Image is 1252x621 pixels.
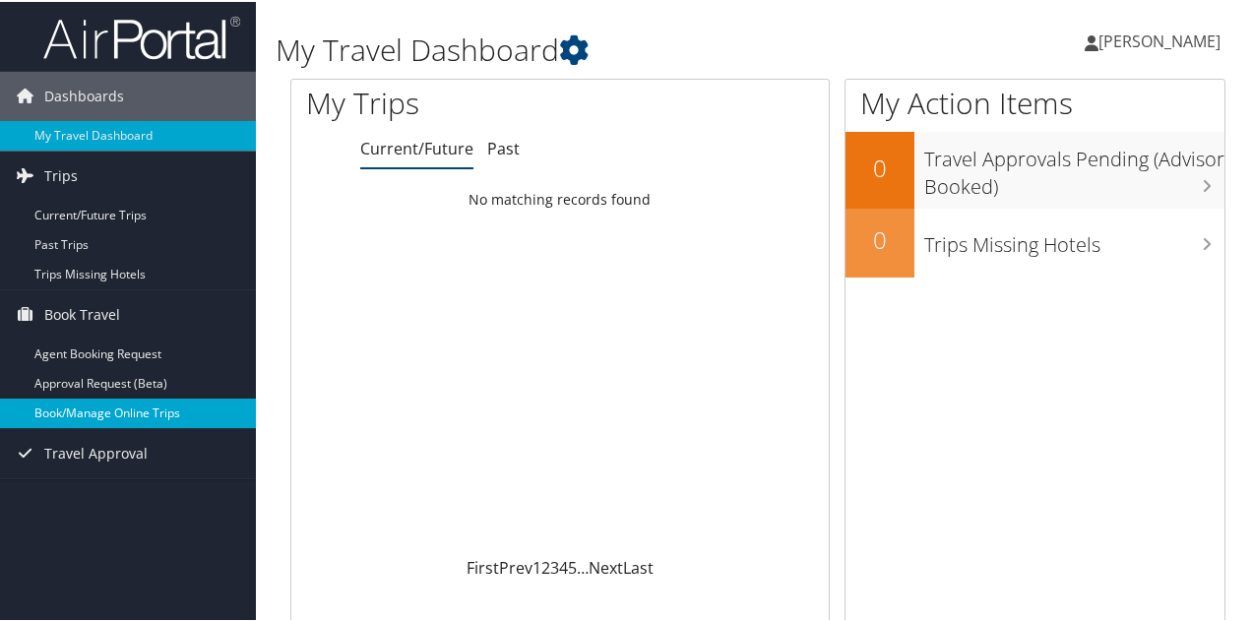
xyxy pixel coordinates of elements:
[845,207,1224,276] a: 0Trips Missing Hotels
[568,555,577,577] a: 5
[44,150,78,199] span: Trips
[845,130,1224,206] a: 0Travel Approvals Pending (Advisor Booked)
[44,427,148,476] span: Travel Approval
[845,81,1224,122] h1: My Action Items
[360,136,473,157] a: Current/Future
[306,81,590,122] h1: My Trips
[541,555,550,577] a: 2
[532,555,541,577] a: 1
[845,221,914,255] h2: 0
[577,555,589,577] span: …
[291,180,829,216] td: No matching records found
[276,28,918,69] h1: My Travel Dashboard
[550,555,559,577] a: 3
[487,136,520,157] a: Past
[845,150,914,183] h2: 0
[43,13,240,59] img: airportal-logo.png
[924,219,1224,257] h3: Trips Missing Hotels
[44,70,124,119] span: Dashboards
[589,555,623,577] a: Next
[623,555,654,577] a: Last
[559,555,568,577] a: 4
[924,134,1224,199] h3: Travel Approvals Pending (Advisor Booked)
[1098,29,1221,50] span: [PERSON_NAME]
[44,288,120,338] span: Book Travel
[467,555,499,577] a: First
[1085,10,1240,69] a: [PERSON_NAME]
[499,555,532,577] a: Prev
